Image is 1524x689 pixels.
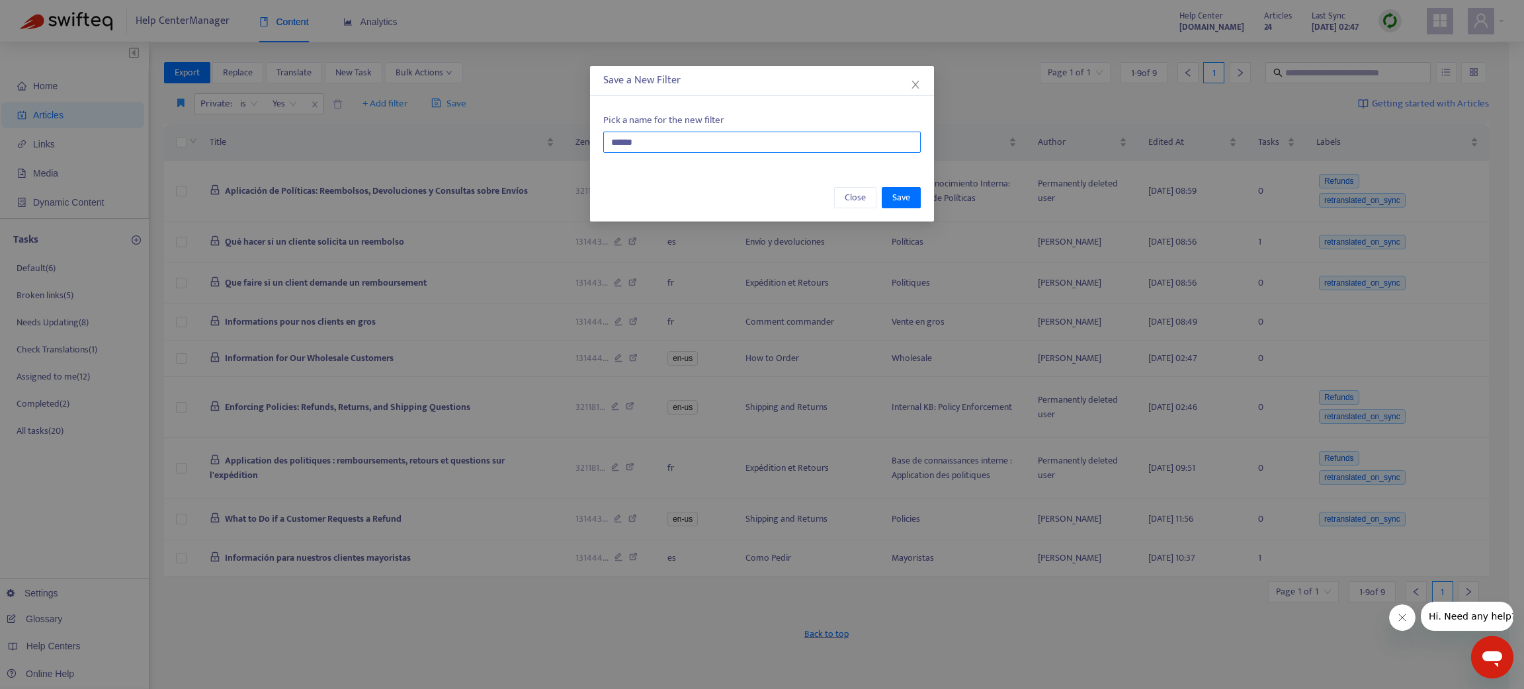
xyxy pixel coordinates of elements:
[892,190,910,205] span: Save
[1389,604,1416,631] iframe: Close message
[1421,602,1513,631] iframe: Message from company
[603,114,921,126] h6: Pick a name for the new filter
[908,77,923,92] button: Close
[603,73,921,89] div: Save a New Filter
[1471,636,1513,678] iframe: Button to launch messaging window
[910,79,921,90] span: close
[834,187,876,208] button: Close
[8,9,95,20] span: Hi. Need any help?
[845,190,866,205] span: Close
[882,187,921,208] button: Save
